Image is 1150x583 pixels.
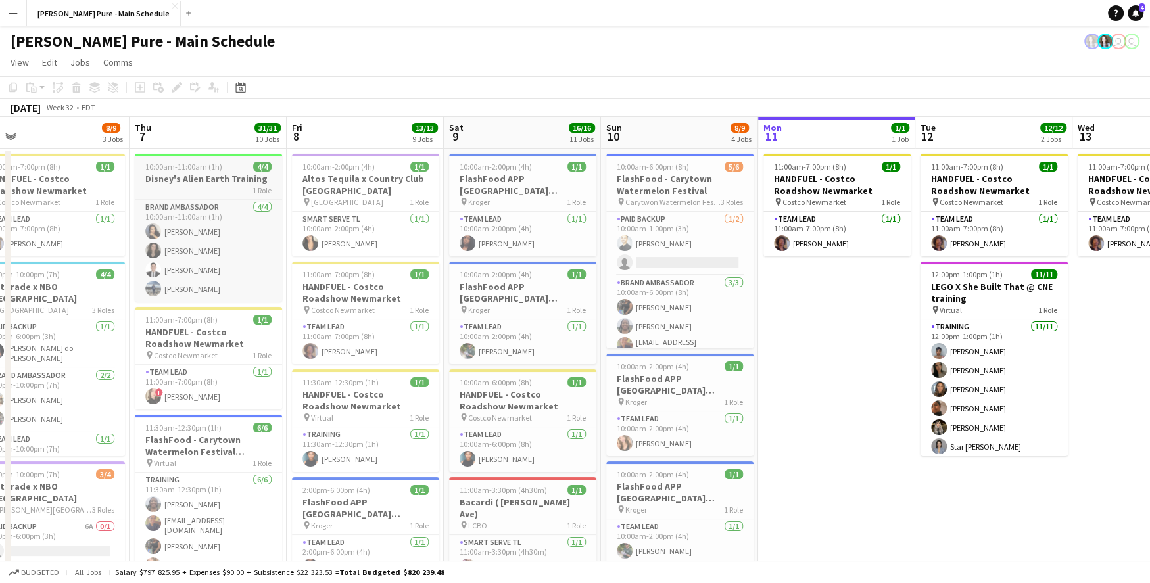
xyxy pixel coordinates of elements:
[1038,305,1057,315] span: 1 Role
[606,212,754,275] app-card-role: Paid Backup1/210:00am-1:00pm (3h)[PERSON_NAME]
[460,162,532,172] span: 10:00am-2:00pm (4h)
[311,413,333,423] span: Virtual
[625,197,721,207] span: Carytwon Watermelon Festival
[606,480,754,504] h3: FlashFood APP [GEOGRAPHIC_DATA] [GEOGRAPHIC_DATA][US_STATE] #519
[302,485,370,495] span: 2:00pm-6:00pm (4h)
[292,427,439,472] app-card-role: Training1/111:30am-12:30pm (1h)[PERSON_NAME]
[292,212,439,256] app-card-role: Smart Serve TL1/110:00am-2:00pm (4h)[PERSON_NAME]
[292,496,439,520] h3: FlashFood APP [GEOGRAPHIC_DATA] [GEOGRAPHIC_DATA][US_STATE] #504
[892,134,909,144] div: 1 Job
[921,319,1068,555] app-card-role: Training11/1112:00pm-1:00pm (1h)[PERSON_NAME][PERSON_NAME][PERSON_NAME][PERSON_NAME][PERSON_NAME]...
[102,123,120,133] span: 8/9
[763,212,911,256] app-card-role: Team Lead1/111:00am-7:00pm (8h)[PERSON_NAME]
[103,57,133,68] span: Comms
[135,434,282,457] h3: FlashFood - Carytown Watermelon Festival Training
[253,162,272,172] span: 4/4
[569,123,595,133] span: 16/16
[617,469,689,479] span: 10:00am-2:00pm (4h)
[606,275,754,362] app-card-role: Brand Ambassador3/310:00am-6:00pm (8h)[PERSON_NAME][PERSON_NAME][EMAIL_ADDRESS][DOMAIN_NAME] [PER...
[135,200,282,302] app-card-role: Brand Ambassador4/410:00am-11:00am (1h)[PERSON_NAME][PERSON_NAME][PERSON_NAME][PERSON_NAME]
[774,162,846,172] span: 11:00am-7:00pm (8h)
[5,54,34,71] a: View
[921,212,1068,256] app-card-role: Team Lead1/111:00am-7:00pm (8h)[PERSON_NAME]
[460,269,532,279] span: 10:00am-2:00pm (4h)
[569,134,594,144] div: 11 Jobs
[292,281,439,304] h3: HANDFUEL - Costco Roadshow Newmarket
[921,173,1068,197] h3: HANDFUEL - Costco Roadshow Newmarket
[412,134,437,144] div: 9 Jobs
[155,388,163,396] span: !
[302,377,379,387] span: 11:30am-12:30pm (1h)
[1078,122,1095,133] span: Wed
[70,57,90,68] span: Jobs
[11,57,29,68] span: View
[567,485,586,495] span: 1/1
[604,129,622,144] span: 10
[940,197,1003,207] span: Costco Newmarket
[606,154,754,348] app-job-card: 10:00am-6:00pm (8h)5/6FlashFood - Carytown Watermelon Festival Carytwon Watermelon Festival3 Role...
[95,197,114,207] span: 1 Role
[135,173,282,185] h3: Disney's Alien Earth Training
[449,154,596,256] div: 10:00am-2:00pm (4h)1/1FlashFood APP [GEOGRAPHIC_DATA] [GEOGRAPHIC_DATA][US_STATE] #510 Kroger1 Ro...
[133,129,151,144] span: 7
[606,373,754,396] h3: FlashFood APP [GEOGRAPHIC_DATA] [GEOGRAPHIC_DATA][US_STATE] #515
[449,388,596,412] h3: HANDFUEL - Costco Roadshow Newmarket
[881,197,900,207] span: 1 Role
[410,269,429,279] span: 1/1
[154,458,176,468] span: Virtual
[135,122,151,133] span: Thu
[725,469,743,479] span: 1/1
[96,162,114,172] span: 1/1
[721,197,743,207] span: 3 Roles
[921,154,1068,256] app-job-card: 11:00am-7:00pm (8h)1/1HANDFUEL - Costco Roadshow Newmarket Costco Newmarket1 RoleTeam Lead1/111:0...
[410,521,429,530] span: 1 Role
[1040,123,1066,133] span: 12/12
[567,197,586,207] span: 1 Role
[763,173,911,197] h3: HANDFUEL - Costco Roadshow Newmarket
[1076,129,1095,144] span: 13
[292,154,439,256] app-job-card: 10:00am-2:00pm (4h)1/1Altos Tequila x Country Club [GEOGRAPHIC_DATA] [GEOGRAPHIC_DATA]1 RoleSmart...
[135,307,282,409] div: 11:00am-7:00pm (8h)1/1HANDFUEL - Costco Roadshow Newmarket Costco Newmarket1 RoleTeam Lead1/111:0...
[37,54,62,71] a: Edit
[731,134,752,144] div: 4 Jobs
[252,350,272,360] span: 1 Role
[7,565,61,580] button: Budgeted
[135,154,282,302] app-job-card: 10:00am-11:00am (1h)4/4Disney's Alien Earth Training1 RoleBrand Ambassador4/410:00am-11:00am (1h)...
[921,122,936,133] span: Tue
[253,315,272,325] span: 1/1
[931,269,1003,279] span: 12:00pm-1:00pm (1h)
[921,262,1068,456] app-job-card: 12:00pm-1:00pm (1h)11/11LEGO X She Built That @ CNE training Virtual1 RoleTraining11/1112:00pm-1:...
[1097,34,1113,49] app-user-avatar: Ashleigh Rains
[449,496,596,520] h3: Bacardi ( [PERSON_NAME] Ave)
[449,369,596,472] app-job-card: 10:00am-6:00pm (8h)1/1HANDFUEL - Costco Roadshow Newmarket Costco Newmarket1 RoleTeam Lead1/110:0...
[115,567,444,577] div: Salary $797 825.95 + Expenses $90.00 + Subsistence $22 323.53 =
[606,461,754,564] div: 10:00am-2:00pm (4h)1/1FlashFood APP [GEOGRAPHIC_DATA] [GEOGRAPHIC_DATA][US_STATE] #519 Kroger1 Ro...
[292,262,439,364] app-job-card: 11:00am-7:00pm (8h)1/1HANDFUEL - Costco Roadshow Newmarket Costco Newmarket1 RoleTeam Lead1/111:0...
[292,535,439,580] app-card-role: Team Lead1/12:00pm-6:00pm (4h)[PERSON_NAME]
[311,521,333,530] span: Kroger
[468,197,490,207] span: Kroger
[254,123,281,133] span: 31/31
[606,519,754,564] app-card-role: Team Lead1/110:00am-2:00pm (4h)[PERSON_NAME]
[145,162,222,172] span: 10:00am-11:00am (1h)
[567,162,586,172] span: 1/1
[292,369,439,472] app-job-card: 11:30am-12:30pm (1h)1/1HANDFUEL - Costco Roadshow Newmarket Virtual1 RoleTraining1/111:30am-12:30...
[447,129,464,144] span: 9
[1039,162,1057,172] span: 1/1
[292,388,439,412] h3: HANDFUEL - Costco Roadshow Newmarket
[92,505,114,515] span: 3 Roles
[763,154,911,256] app-job-card: 11:00am-7:00pm (8h)1/1HANDFUEL - Costco Roadshow Newmarket Costco Newmarket1 RoleTeam Lead1/111:0...
[606,173,754,197] h3: FlashFood - Carytown Watermelon Festival
[290,129,302,144] span: 8
[72,567,104,577] span: All jobs
[65,54,95,71] a: Jobs
[931,162,1003,172] span: 11:00am-7:00pm (8h)
[292,477,439,580] app-job-card: 2:00pm-6:00pm (4h)1/1FlashFood APP [GEOGRAPHIC_DATA] [GEOGRAPHIC_DATA][US_STATE] #504 Kroger1 Rol...
[1128,5,1143,21] a: 4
